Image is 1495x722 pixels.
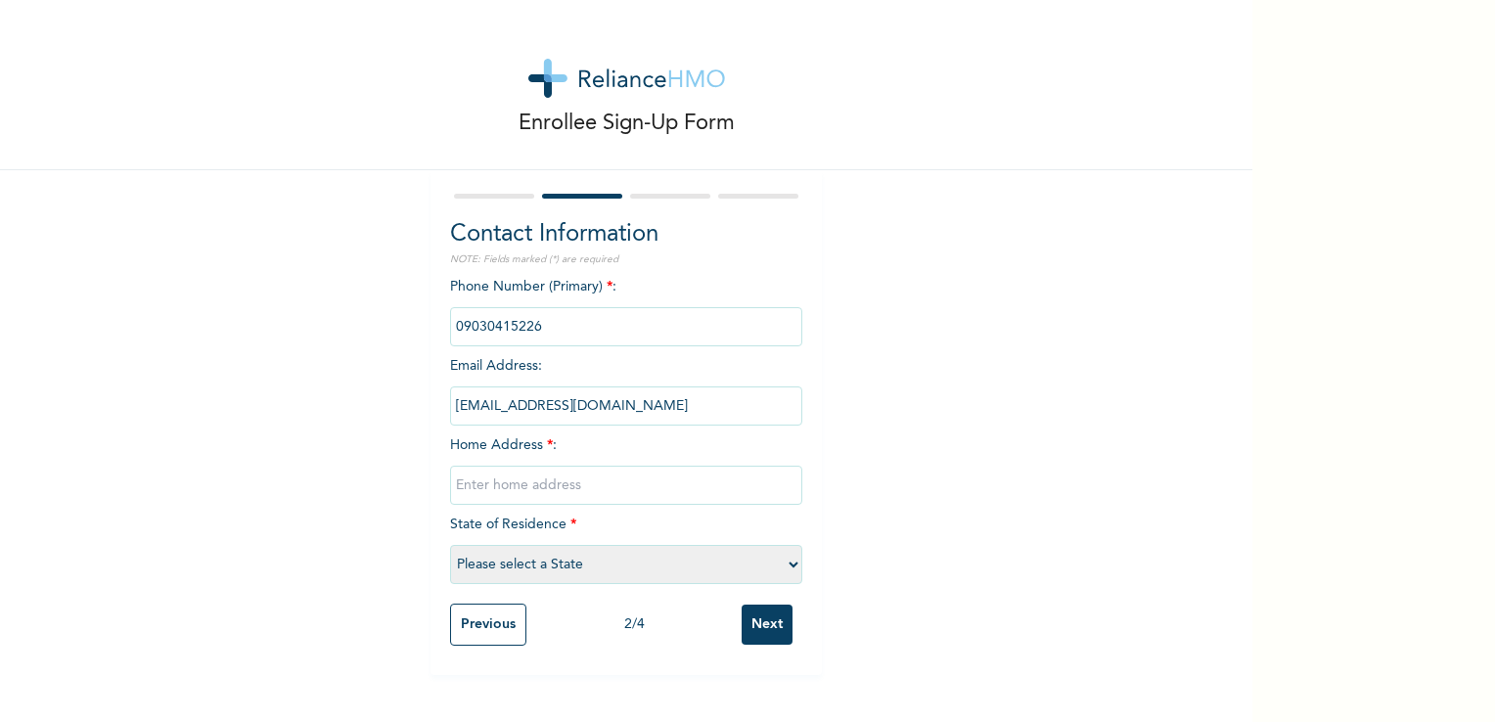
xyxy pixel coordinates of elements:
[450,386,802,426] input: Enter email Address
[450,518,802,571] span: State of Residence
[450,217,802,252] h2: Contact Information
[450,307,802,346] input: Enter Primary Phone Number
[526,614,742,635] div: 2 / 4
[528,59,725,98] img: logo
[450,604,526,646] input: Previous
[450,466,802,505] input: Enter home address
[450,359,802,413] span: Email Address :
[450,280,802,334] span: Phone Number (Primary) :
[450,438,802,492] span: Home Address :
[742,605,793,645] input: Next
[519,108,735,140] p: Enrollee Sign-Up Form
[450,252,802,267] p: NOTE: Fields marked (*) are required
